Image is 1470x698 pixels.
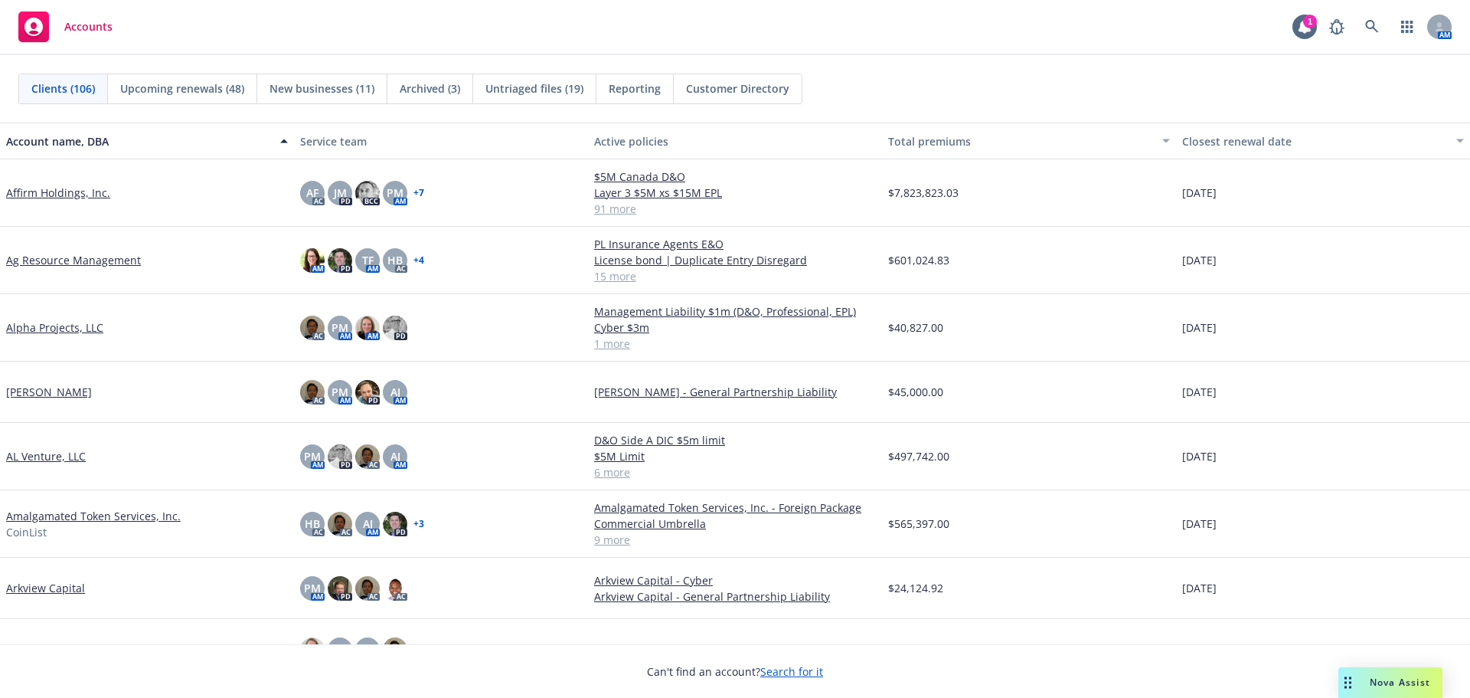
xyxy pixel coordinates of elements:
[6,508,181,524] a: Amalgamated Token Services, Inc.
[588,123,882,159] button: Active policies
[300,248,325,273] img: photo
[413,519,424,529] a: + 3
[328,444,352,469] img: photo
[594,169,876,185] a: $5M Canada D&O
[355,181,380,205] img: photo
[609,80,661,97] span: Reporting
[6,320,103,336] a: Alpha Projects, LLC
[1182,384,1217,400] span: [DATE]
[1182,641,1217,657] span: [DATE]
[1182,516,1217,532] span: [DATE]
[363,516,373,532] span: AJ
[888,516,949,532] span: $565,397.00
[594,201,876,217] a: 91 more
[6,448,86,464] a: AL Venture, LLC
[594,236,876,252] a: PL Insurance Agents E&O
[332,641,348,657] span: PM
[1182,252,1217,268] span: [DATE]
[383,637,407,662] img: photo
[31,80,95,97] span: Clients (106)
[390,384,400,400] span: AJ
[332,384,348,400] span: PM
[594,588,876,605] a: Arkview Capital - General Partnership Liability
[64,21,113,33] span: Accounts
[6,252,141,268] a: Ag Resource Management
[1303,15,1317,28] div: 1
[888,641,943,657] span: $28,457.00
[594,572,876,588] a: Arkview Capital - Cyber
[413,188,424,198] a: + 7
[355,380,380,405] img: photo
[1182,580,1217,596] span: [DATE]
[1182,185,1217,201] span: [DATE]
[888,580,943,596] span: $24,124.92
[332,320,348,336] span: PM
[594,185,876,201] a: Layer 3 $5M xs $15M EPL
[888,133,1153,149] div: Total premiums
[647,664,823,680] span: Can't find an account?
[1176,123,1470,159] button: Closest renewal date
[6,641,65,657] a: B2 Bancorp
[300,380,325,405] img: photo
[594,464,876,480] a: 6 more
[594,336,876,352] a: 1 more
[6,185,110,201] a: Affirm Holdings, Inc.
[594,432,876,448] a: D&O Side A DIC $5m limit
[328,512,352,536] img: photo
[1357,11,1387,42] a: Search
[594,268,876,284] a: 15 more
[294,123,588,159] button: Service team
[1182,320,1217,336] span: [DATE]
[387,252,403,268] span: HB
[882,123,1176,159] button: Total premiums
[594,448,876,464] a: $5M Limit
[1370,676,1430,689] span: Nova Assist
[888,384,943,400] span: $45,000.00
[300,316,325,340] img: photo
[6,524,47,540] span: CoinList
[1338,667,1357,698] div: Drag to move
[390,448,400,464] span: AJ
[300,637,325,662] img: photo
[269,80,374,97] span: New businesses (11)
[355,576,380,601] img: photo
[304,448,321,464] span: PM
[383,576,407,601] img: photo
[760,664,823,679] a: Search for it
[334,185,347,201] span: JM
[888,252,949,268] span: $601,024.83
[1338,667,1442,698] button: Nova Assist
[362,252,374,268] span: TF
[594,133,876,149] div: Active policies
[1182,448,1217,464] span: [DATE]
[594,500,876,516] a: Amalgamated Token Services, Inc. - Foreign Package
[120,80,244,97] span: Upcoming renewals (48)
[594,641,876,657] a: D&O $1M / EPL $250k / Cyber $1M
[383,512,407,536] img: photo
[594,384,876,400] a: [PERSON_NAME] - General Partnership Liability
[328,576,352,601] img: photo
[355,444,380,469] img: photo
[305,516,320,532] span: HB
[6,580,85,596] a: Arkview Capital
[888,320,943,336] span: $40,827.00
[1321,11,1352,42] a: Report a Bug
[594,252,876,268] a: License bond | Duplicate Entry Disregard
[300,133,582,149] div: Service team
[888,185,959,201] span: $7,823,823.03
[686,80,789,97] span: Customer Directory
[594,516,876,532] a: Commercial Umbrella
[594,532,876,548] a: 9 more
[304,580,321,596] span: PM
[1392,11,1423,42] a: Switch app
[355,316,380,340] img: photo
[387,185,403,201] span: PM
